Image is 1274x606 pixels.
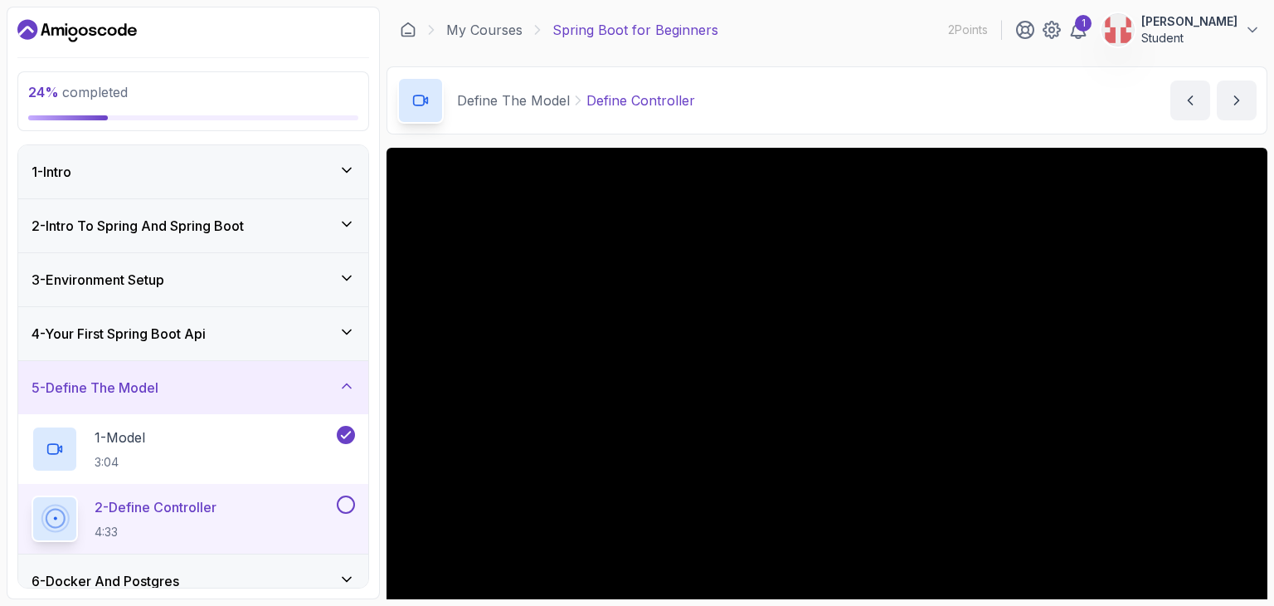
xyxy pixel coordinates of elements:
button: 1-Model3:04 [32,426,355,472]
button: 4-Your First Spring Boot Api [18,307,368,360]
p: 1 - Model [95,428,145,447]
h3: 4 - Your First Spring Boot Api [32,324,206,344]
p: Define The Model [457,90,570,110]
iframe: chat widget [959,240,1257,531]
a: My Courses [446,20,523,40]
p: Spring Boot for Beginners [552,20,718,40]
a: Dashboard [400,22,416,38]
p: 2 Points [948,22,988,38]
button: 1-Intro [18,145,368,198]
span: completed [28,84,128,100]
h3: 5 - Define The Model [32,378,158,398]
button: 3-Environment Setup [18,253,368,306]
p: [PERSON_NAME] [1141,13,1238,30]
p: 4:33 [95,524,216,540]
img: user profile image [1102,14,1134,46]
button: 2-Define Controller4:33 [32,496,355,542]
p: Student [1141,30,1238,46]
a: 1 [1068,20,1088,40]
a: Dashboard [17,17,137,44]
span: 24 % [28,84,59,100]
button: user profile image[PERSON_NAME]Student [1101,13,1261,46]
iframe: chat widget [1204,540,1257,589]
button: previous content [1170,81,1210,120]
p: Define Controller [586,90,695,110]
button: next content [1217,81,1257,120]
p: 3:04 [95,454,145,471]
h3: 3 - Environment Setup [32,270,164,290]
p: 2 - Define Controller [95,497,216,517]
button: 5-Define The Model [18,361,368,414]
h3: 1 - Intro [32,162,71,182]
div: 1 [1075,15,1092,32]
h3: 2 - Intro To Spring And Spring Boot [32,216,244,236]
h3: 6 - Docker And Postgres [32,571,179,591]
button: 2-Intro To Spring And Spring Boot [18,199,368,252]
